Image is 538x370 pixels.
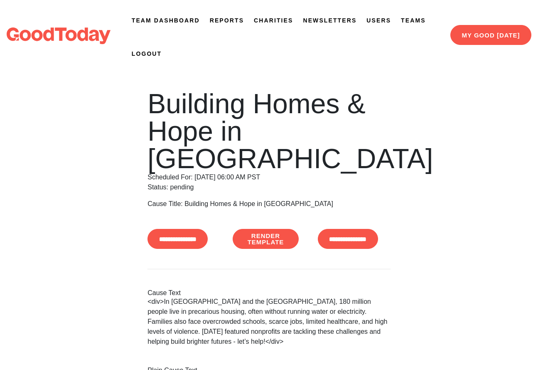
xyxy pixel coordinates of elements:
a: Reports [210,16,244,25]
a: Team Dashboard [132,16,200,25]
div: Scheduled For: [DATE] 06:00 AM PST Status: pending [147,90,391,192]
a: Logout [132,50,162,58]
a: Users [366,16,391,25]
a: My Good [DATE] [450,25,531,45]
a: Teams [401,16,426,25]
a: Render Template [233,229,299,249]
a: Charities [254,16,293,25]
div: Cause Title: Building Homes & Hope in [GEOGRAPHIC_DATA] [147,199,391,209]
a: Newsletters [303,16,356,25]
h1: Building Homes & Hope in [GEOGRAPHIC_DATA] [147,90,391,172]
img: logo-dark-da6b47b19159aada33782b937e4e11ca563a98e0ec6b0b8896e274de7198bfd4.svg [7,27,111,44]
h2: Cause Text [147,289,391,297]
